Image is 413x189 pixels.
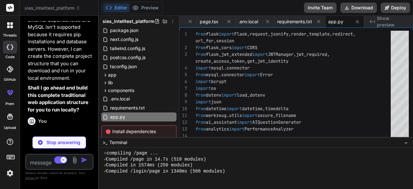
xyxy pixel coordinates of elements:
[4,125,16,131] label: Upload
[179,99,187,105] div: 9
[291,31,330,37] span: render_template
[108,87,134,94] span: components
[234,31,247,37] span: Flask
[106,162,193,168] span: Compiled in 1574ms (250 modules)
[206,45,232,50] span: flask_cors
[179,71,187,78] div: 5
[196,79,211,84] span: import
[257,112,296,118] span: secure_filename
[106,128,172,135] span: Install dependencies
[265,106,288,111] span: timedelta
[196,112,206,118] span: from
[216,38,234,44] span: session
[250,31,268,37] span: request
[179,65,187,71] div: 4
[179,85,187,92] div: 7
[206,31,219,37] span: flask
[206,112,242,118] span: werkzeug.utils
[206,72,245,78] span: mysql.connector
[5,168,15,179] img: settings
[196,38,214,44] span: url_for
[109,113,126,121] span: app.py
[71,156,78,164] img: attachment
[214,38,216,44] span: ,
[196,72,206,78] span: from
[328,18,343,25] span: app.py
[200,18,218,25] span: page.tsx
[103,3,130,12] button: Editor
[196,65,211,71] span: import
[330,31,332,37] span: ,
[108,79,113,86] span: lib
[268,31,270,37] span: ,
[104,168,106,174] span: ✓
[179,31,187,37] div: 1
[237,119,252,125] span: import
[211,85,216,91] span: os
[109,63,137,70] span: tsconfig.json
[179,44,187,51] div: 2
[5,101,14,107] label: prem
[245,58,247,64] span: ,
[196,58,245,64] span: create_access_token
[81,157,87,163] img: icon
[109,139,127,146] span: Terminal
[179,119,187,126] div: 12
[109,45,146,52] span: tailwind.config.js
[179,126,187,132] div: 13
[206,126,229,132] span: analytics
[206,119,237,125] span: ai_assistant
[227,106,242,111] span: import
[381,3,410,13] button: Deploy
[237,92,265,98] span: load_dotenv
[294,51,296,57] span: ,
[206,106,227,111] span: datetime
[252,51,268,57] span: import
[288,31,291,37] span: ,
[179,78,187,85] div: 6
[232,45,247,50] span: import
[377,15,408,28] span: Show preview
[179,92,187,99] div: 8
[103,139,107,146] span: >_
[106,150,158,156] span: compiling /page ...
[130,3,161,12] button: Preview
[196,51,206,57] span: from
[247,45,257,50] span: CORS
[332,31,353,37] span: redirect
[196,92,206,98] span: from
[247,31,250,37] span: ,
[260,72,273,78] span: Error
[211,99,221,105] span: json
[28,129,92,136] p: sure
[219,31,234,37] span: import
[270,31,288,37] span: jsonify
[327,51,330,57] span: ,
[106,156,206,163] span: Compiled /page in 14.7s (510 modules)
[179,105,187,112] div: 10
[3,33,17,38] label: threads
[196,106,206,111] span: from
[104,162,106,168] span: ✓
[109,54,146,61] span: postcss.config.js
[104,156,106,163] span: ✓
[245,72,260,78] span: import
[179,112,187,119] div: 11
[206,92,221,98] span: dotenv
[196,99,211,105] span: import
[245,126,294,132] span: PerformanceAnalyzer
[179,132,187,139] div: 14
[106,168,225,174] span: Compiled /login/page in 1348ms (506 modules)
[211,79,227,84] span: bcrypt
[46,139,80,146] p: Stop answering
[196,31,206,37] span: from
[268,51,294,57] span: JWTManager
[104,150,106,156] span: ○
[304,3,337,13] button: Invite Team
[242,112,257,118] span: import
[206,51,252,57] span: flask_jwt_extended
[404,139,408,146] span: −
[196,119,206,125] span: from
[4,77,16,82] label: GitHub
[211,65,250,71] span: mysql.connector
